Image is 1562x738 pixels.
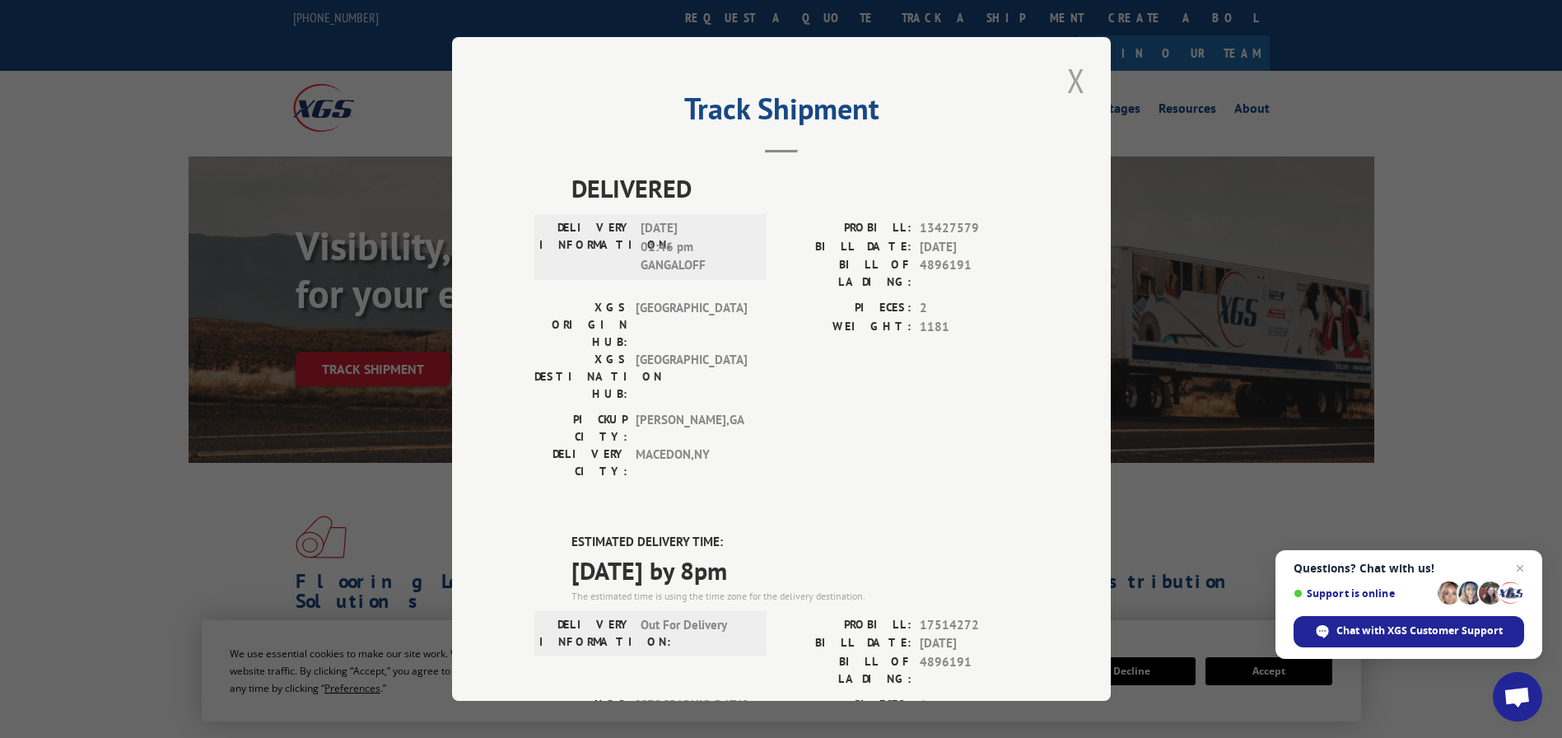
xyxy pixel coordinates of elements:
[534,411,627,446] label: PICKUP CITY:
[781,695,912,714] label: PIECES:
[920,652,1028,687] span: 4896191
[571,170,1028,207] span: DELIVERED
[539,615,632,650] label: DELIVERY INFORMATION:
[539,219,632,275] label: DELIVERY INFORMATION:
[1336,624,1503,638] span: Chat with XGS Customer Support
[920,256,1028,291] span: 4896191
[636,299,747,351] span: [GEOGRAPHIC_DATA]
[571,551,1028,588] span: [DATE] by 8pm
[781,634,912,653] label: BILL DATE:
[781,237,912,256] label: BILL DATE:
[781,652,912,687] label: BILL OF LADING:
[920,615,1028,634] span: 17514272
[534,97,1028,128] h2: Track Shipment
[920,695,1028,714] span: 1
[641,219,752,275] span: [DATE] 01:46 pm GANGALOFF
[920,219,1028,238] span: 13427579
[920,299,1028,318] span: 2
[920,317,1028,336] span: 1181
[1294,562,1524,575] span: Questions? Chat with us!
[534,299,627,351] label: XGS ORIGIN HUB:
[636,411,747,446] span: [PERSON_NAME] , GA
[781,256,912,291] label: BILL OF LADING:
[1493,672,1542,722] a: Open chat
[636,446,747,480] span: MACEDON , NY
[571,533,1028,552] label: ESTIMATED DELIVERY TIME:
[641,615,752,650] span: Out For Delivery
[1294,616,1524,647] span: Chat with XGS Customer Support
[781,615,912,634] label: PROBILL:
[781,219,912,238] label: PROBILL:
[534,446,627,480] label: DELIVERY CITY:
[920,237,1028,256] span: [DATE]
[920,634,1028,653] span: [DATE]
[636,351,747,403] span: [GEOGRAPHIC_DATA]
[781,299,912,318] label: PIECES:
[1294,587,1432,600] span: Support is online
[571,588,1028,603] div: The estimated time is using the time zone for the delivery destination.
[534,351,627,403] label: XGS DESTINATION HUB:
[1062,58,1090,103] button: Close modal
[781,317,912,336] label: WEIGHT:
